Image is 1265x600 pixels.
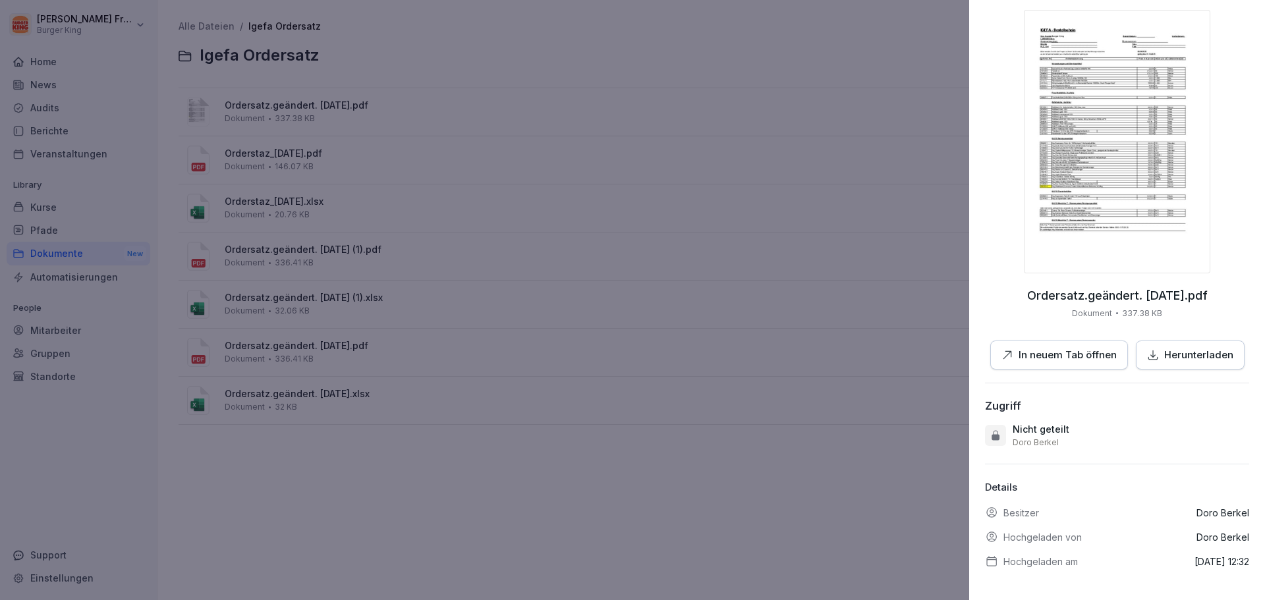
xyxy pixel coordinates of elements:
p: Besitzer [1003,506,1039,520]
p: Hochgeladen von [1003,530,1082,544]
p: In neuem Tab öffnen [1019,348,1117,363]
p: Doro Berkel [1196,506,1249,520]
p: Dokument [1072,308,1112,319]
p: Nicht geteilt [1013,423,1069,436]
p: Hochgeladen am [1003,555,1078,568]
p: [DATE] 12:32 [1195,555,1249,568]
p: Ordersatz.geändert. 09.09.2025.pdf [1027,289,1208,302]
p: Details [985,480,1249,495]
p: Doro Berkel [1196,530,1249,544]
button: Herunterladen [1136,341,1245,370]
button: In neuem Tab öffnen [990,341,1128,370]
img: thumbnail [1024,10,1210,273]
p: 337.38 KB [1122,308,1162,319]
p: Doro Berkel [1013,437,1059,448]
p: Herunterladen [1164,348,1233,363]
div: Zugriff [985,399,1021,412]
